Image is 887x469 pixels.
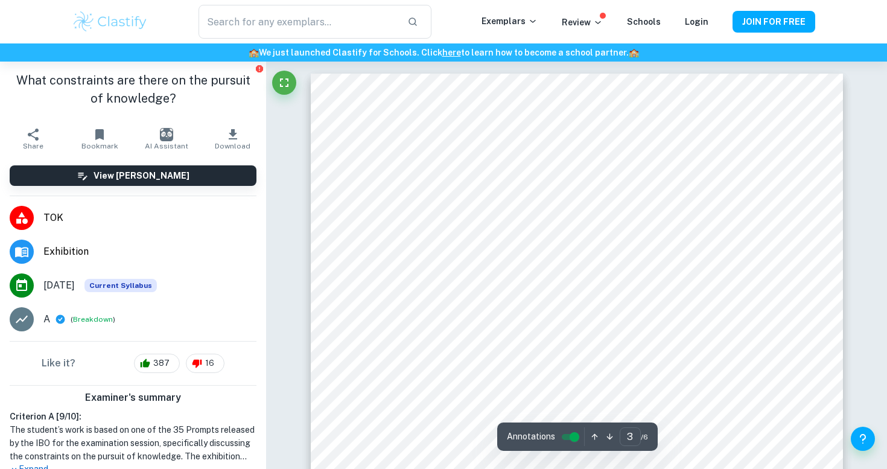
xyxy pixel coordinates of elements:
[627,17,661,27] a: Schools
[255,64,264,73] button: Report issue
[43,312,50,327] p: A
[186,354,224,373] div: 16
[84,279,157,292] div: This exemplar is based on the current syllabus. Feel free to refer to it for inspiration/ideas wh...
[42,356,75,371] h6: Like it?
[272,71,296,95] button: Fullscreen
[147,357,176,369] span: 387
[10,423,256,463] h1: The student’s work is based on one of the 35 Prompts released by the IBO for the examination sess...
[10,410,256,423] h6: Criterion A [ 9 / 10 ]:
[482,14,538,28] p: Exemplars
[134,354,180,373] div: 387
[733,11,815,33] button: JOIN FOR FREE
[23,142,43,150] span: Share
[200,122,266,156] button: Download
[43,211,256,225] span: TOK
[562,16,603,29] p: Review
[73,314,113,325] button: Breakdown
[10,165,256,186] button: View [PERSON_NAME]
[442,48,461,57] a: here
[43,278,75,293] span: [DATE]
[199,5,398,39] input: Search for any exemplars...
[629,48,639,57] span: 🏫
[71,314,115,325] span: ( )
[84,279,157,292] span: Current Syllabus
[199,357,221,369] span: 16
[160,128,173,141] img: AI Assistant
[641,432,648,442] span: / 6
[507,430,555,443] span: Annotations
[72,10,148,34] img: Clastify logo
[5,391,261,405] h6: Examiner's summary
[145,142,188,150] span: AI Assistant
[81,142,118,150] span: Bookmark
[10,71,256,107] h1: What constraints are there on the pursuit of knowledge?
[215,142,250,150] span: Download
[43,244,256,259] span: Exhibition
[2,46,885,59] h6: We just launched Clastify for Schools. Click to learn how to become a school partner.
[66,122,133,156] button: Bookmark
[94,169,189,182] h6: View [PERSON_NAME]
[851,427,875,451] button: Help and Feedback
[685,17,708,27] a: Login
[249,48,259,57] span: 🏫
[133,122,200,156] button: AI Assistant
